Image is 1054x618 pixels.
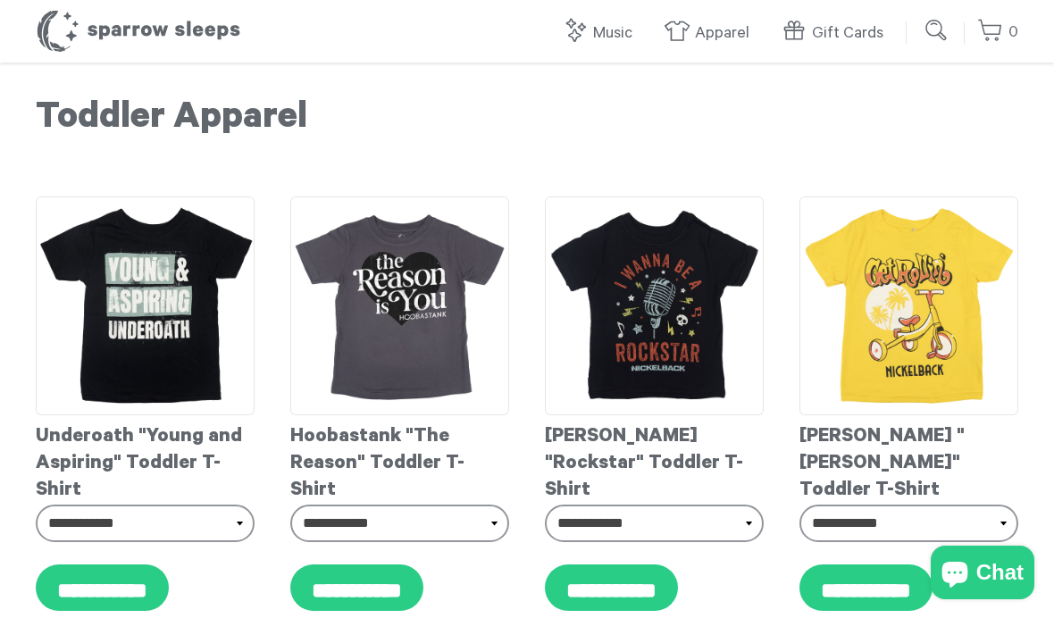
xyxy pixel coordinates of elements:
[36,98,1018,143] h1: Toddler Apparel
[925,546,1040,604] inbox-online-store-chat: Shopify online store chat
[919,13,955,48] input: Submit
[36,415,255,505] div: Underoath "Young and Aspiring" Toddler T-Shirt
[799,415,1018,505] div: [PERSON_NAME] "[PERSON_NAME]" Toddler T-Shirt
[664,14,758,53] a: Apparel
[545,415,764,505] div: [PERSON_NAME] "Rockstar" Toddler T-Shirt
[36,196,255,415] img: Underoath-ToddlerT-shirt_e78959a8-87e6-4113-b351-bbb82bfaa7ef_grande.jpg
[36,9,241,54] h1: Sparrow Sleeps
[545,196,764,415] img: Nickelback-RockstarToddlerT-shirt_grande.jpg
[562,14,641,53] a: Music
[290,415,509,505] div: Hoobastank "The Reason" Toddler T-Shirt
[799,196,1018,415] img: Nickelback-GetRollinToddlerT-shirt_grande.jpg
[290,196,509,415] img: Hoobastank-TheReasonToddlerT-shirt_grande.jpg
[977,13,1018,52] a: 0
[781,14,892,53] a: Gift Cards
